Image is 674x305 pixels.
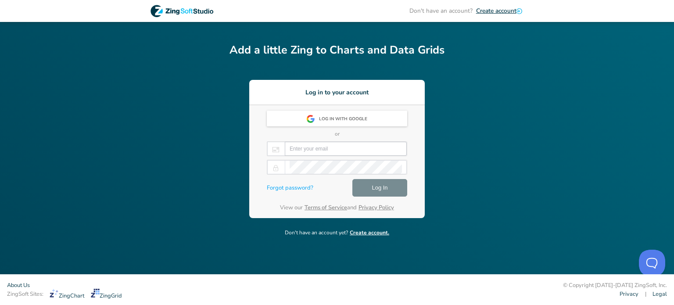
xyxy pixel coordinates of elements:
[563,281,667,290] div: © Copyright [DATE]-[DATE] ZingSoft, Inc.
[7,290,43,298] span: ZingSoft Sites:
[350,229,389,236] span: Create account.
[267,204,407,212] p: View our and
[267,184,313,193] a: Forgot password?
[7,281,30,290] a: About Us
[249,88,425,97] h3: Log in to your account
[305,204,347,212] a: Terms of Service
[267,130,407,138] p: or
[50,289,84,300] a: ZingChart
[91,289,122,300] a: ZingGrid
[359,204,394,212] a: Privacy Policy
[372,183,387,193] span: Log In
[652,290,667,298] a: Legal
[290,142,402,155] input: Enter your email
[229,42,445,59] h2: Add a little Zing to Charts and Data Grids
[285,229,389,237] p: Don't have an account yet?
[639,250,665,276] iframe: Toggle Customer Support
[620,290,638,298] a: Privacy
[476,7,516,15] span: Create account
[645,290,646,298] span: |
[319,111,373,127] div: Log in with Google
[352,179,407,197] button: Log In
